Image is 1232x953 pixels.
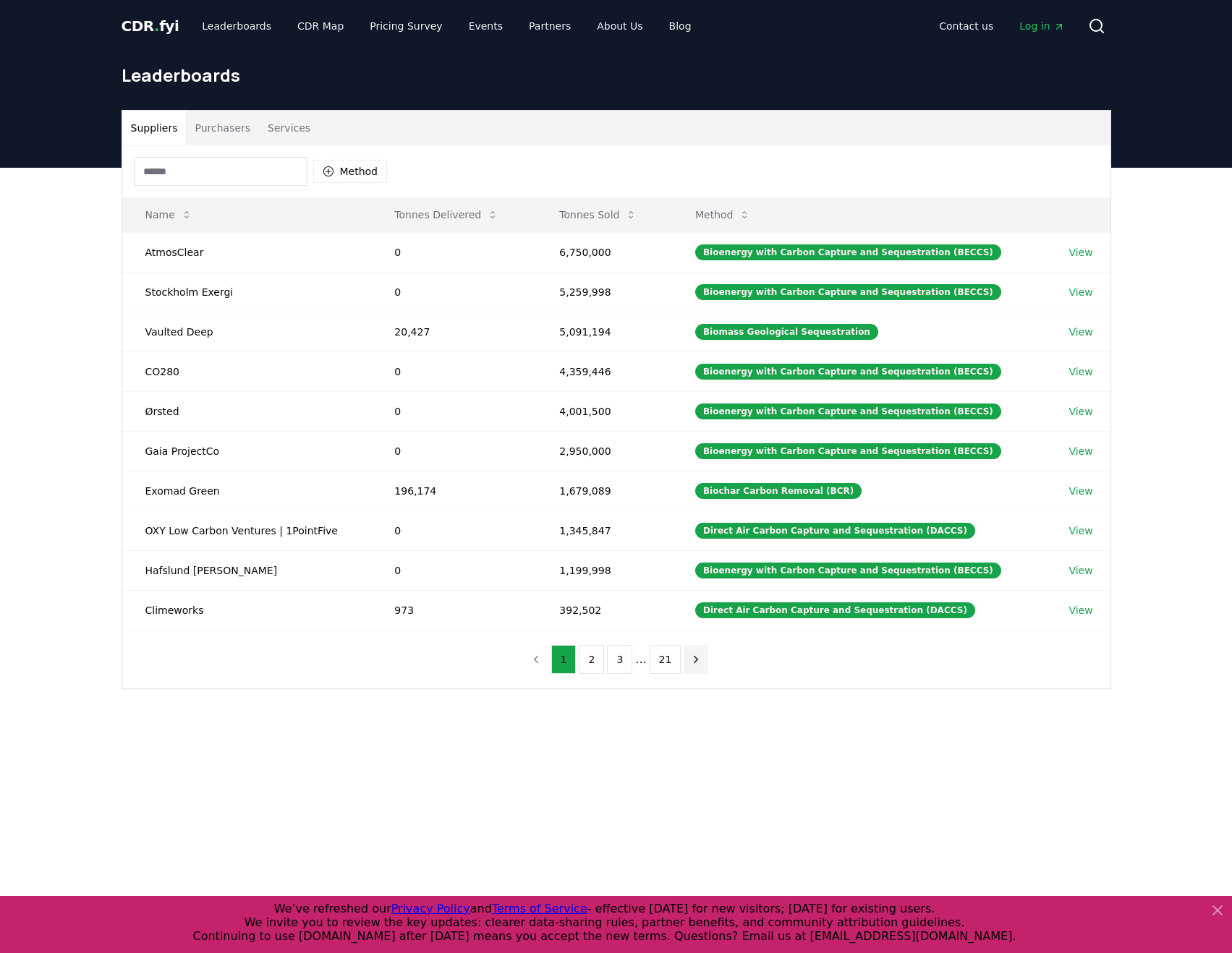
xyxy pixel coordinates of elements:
[536,510,672,550] td: 1,345,847
[190,13,702,39] nav: Main
[358,13,454,39] a: Pricing Survey
[927,13,1005,39] a: Contact us
[536,471,672,510] td: 1,679,089
[371,431,536,471] td: 0
[259,111,319,145] button: Services
[122,391,372,431] td: Ørsted
[371,272,536,312] td: 0
[1069,364,1092,379] a: View
[695,443,1001,459] div: Bioenergy with Carbon Capture and Sequestration (BECCS)
[658,13,703,39] a: Blog
[1069,325,1092,339] a: View
[695,483,862,499] div: Biochar Carbon Removal (BCR)
[536,232,672,272] td: 6,750,000
[684,645,708,674] button: next page
[536,351,672,391] td: 4,359,446
[122,272,372,312] td: Stockholm Exergi
[1008,13,1076,39] a: Log in
[536,391,672,431] td: 4,001,500
[517,13,582,39] a: Partners
[134,200,204,229] button: Name
[695,324,878,340] div: Biomass Geological Sequestration
[154,17,159,35] span: .
[371,590,536,630] td: 973
[122,510,372,550] td: OXY Low Carbon Ventures | 1PointFive
[122,232,372,272] td: AtmosClear
[1069,404,1092,419] a: View
[551,645,577,674] button: 1
[371,510,536,550] td: 0
[536,431,672,471] td: 2,950,000
[122,550,372,590] td: Hafslund [PERSON_NAME]
[371,550,536,590] td: 0
[695,602,975,618] div: Direct Air Carbon Capture and Sequestration (DACCS)
[190,13,283,39] a: Leaderboards
[536,312,672,351] td: 5,091,194
[122,351,372,391] td: CO280
[695,563,1001,578] div: Bioenergy with Carbon Capture and Sequestration (BECCS)
[548,200,648,229] button: Tonnes Sold
[695,364,1001,380] div: Bioenergy with Carbon Capture and Sequestration (BECCS)
[371,232,536,272] td: 0
[579,645,604,674] button: 2
[585,13,654,39] a: About Us
[371,391,536,431] td: 0
[122,64,1111,87] h1: Leaderboards
[684,200,762,229] button: Method
[1069,603,1092,617] a: View
[695,403,1001,419] div: Bioenergy with Carbon Capture and Sequestration (BECCS)
[536,550,672,590] td: 1,199,998
[695,284,1001,300] div: Bioenergy with Carbon Capture and Sequestration (BECCS)
[457,13,514,39] a: Events
[286,13,355,39] a: CDR Map
[1069,444,1092,458] a: View
[1069,285,1092,299] a: View
[371,312,536,351] td: 20,427
[383,200,510,229] button: Tonnes Delivered
[122,431,372,471] td: Gaia ProjectCo
[371,351,536,391] td: 0
[536,272,672,312] td: 5,259,998
[371,471,536,510] td: 196,174
[1069,563,1092,578] a: View
[1069,484,1092,498] a: View
[635,651,646,668] li: ...
[122,16,179,36] a: CDR.fyi
[1069,523,1092,538] a: View
[695,523,975,539] div: Direct Air Carbon Capture and Sequestration (DACCS)
[122,312,372,351] td: Vaulted Deep
[607,645,632,674] button: 3
[313,160,388,183] button: Method
[122,590,372,630] td: Climeworks
[650,645,681,674] button: 21
[1069,245,1092,260] a: View
[186,111,259,145] button: Purchasers
[927,13,1076,39] nav: Main
[1019,19,1064,33] span: Log in
[695,244,1001,260] div: Bioenergy with Carbon Capture and Sequestration (BECCS)
[536,590,672,630] td: 392,502
[122,471,372,510] td: Exomad Green
[122,17,179,35] span: CDR fyi
[122,111,187,145] button: Suppliers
